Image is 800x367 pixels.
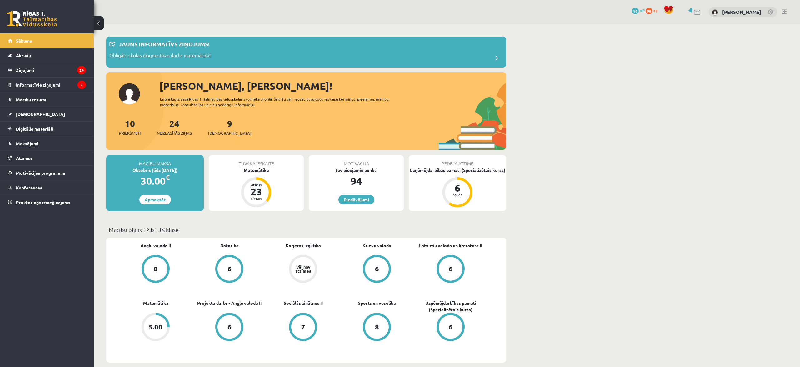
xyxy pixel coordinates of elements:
[8,107,86,121] a: [DEMOGRAPHIC_DATA]
[448,193,467,197] div: balles
[209,167,304,208] a: Matemātika Atlicis 23 dienas
[119,118,141,136] a: 10Priekšmeti
[16,136,86,151] legend: Maksājumi
[119,313,192,342] a: 5.00
[227,265,232,272] div: 6
[16,185,42,190] span: Konferences
[414,313,487,342] a: 6
[8,33,86,48] a: Sākums
[109,40,503,64] a: Jauns informatīvs ziņojums! Obligāts skolas diagnostikas darbs matemātikā!
[208,118,251,136] a: 9[DEMOGRAPHIC_DATA]
[301,324,305,330] div: 7
[119,130,141,136] span: Priekšmeti
[338,195,374,204] a: Piedāvājumi
[166,173,170,182] span: €
[8,195,86,209] a: Proktoringa izmēģinājums
[149,324,162,330] div: 5.00
[7,11,57,27] a: Rīgas 1. Tālmācības vidusskola
[247,187,266,197] div: 23
[340,255,414,284] a: 6
[712,9,718,16] img: Daniels Fēliks Baumanis
[448,183,467,193] div: 6
[8,166,86,180] a: Motivācijas programma
[309,173,404,189] div: 94
[632,8,645,13] a: 94 mP
[154,265,158,272] div: 8
[192,255,266,284] a: 6
[16,78,86,92] legend: Informatīvie ziņojumi
[646,8,661,13] a: 98 xp
[449,265,453,272] div: 6
[653,8,657,13] span: xp
[16,155,33,161] span: Atzīmes
[309,155,404,167] div: Motivācija
[632,8,639,14] span: 94
[646,8,652,14] span: 98
[119,255,192,284] a: 8
[309,167,404,173] div: Tev pieejamie punkti
[414,255,487,284] a: 6
[340,313,414,342] a: 8
[286,242,321,249] a: Karjeras izglītība
[159,78,506,93] div: [PERSON_NAME], [PERSON_NAME]!
[8,48,86,63] a: Aktuāli
[247,197,266,200] div: dienas
[16,97,46,102] span: Mācību resursi
[157,118,192,136] a: 24Neizlasītās ziņas
[375,265,379,272] div: 6
[16,126,53,132] span: Digitālie materiāli
[409,155,506,167] div: Pēdējā atzīme
[419,242,482,249] a: Latviešu valoda un literatūra II
[8,151,86,165] a: Atzīmes
[409,167,506,208] a: Uzņēmējdarbības pamati (Specializētais kurss) 6 balles
[16,53,31,58] span: Aktuāli
[375,324,379,330] div: 8
[284,300,323,306] a: Sociālās zinātnes II
[16,111,65,117] span: [DEMOGRAPHIC_DATA]
[109,225,504,234] p: Mācību plāns 12.b1 JK klase
[8,78,86,92] a: Informatīvie ziņojumi2
[192,313,266,342] a: 6
[106,167,204,173] div: Oktobris (līdz [DATE])
[77,66,86,74] i: 24
[197,300,262,306] a: Projekta darbs - Angļu valoda II
[358,300,396,306] a: Sports un veselība
[208,130,251,136] span: [DEMOGRAPHIC_DATA]
[106,173,204,189] div: 30.00
[220,242,239,249] a: Datorika
[209,167,304,173] div: Matemātika
[247,183,266,187] div: Atlicis
[294,265,312,273] div: Vēl nav atzīmes
[143,300,168,306] a: Matemātika
[640,8,645,13] span: mP
[8,92,86,107] a: Mācību resursi
[16,199,70,205] span: Proktoringa izmēģinājums
[209,155,304,167] div: Tuvākā ieskaite
[722,9,761,15] a: [PERSON_NAME]
[119,40,210,48] p: Jauns informatīvs ziņojums!
[141,242,171,249] a: Angļu valoda II
[8,136,86,151] a: Maksājumi
[160,96,400,108] div: Laipni lūgts savā Rīgas 1. Tālmācības vidusskolas skolnieka profilā. Šeit Tu vari redzēt tuvojošo...
[227,324,232,330] div: 6
[109,52,211,61] p: Obligāts skolas diagnostikas darbs matemātikā!
[362,242,391,249] a: Krievu valoda
[8,180,86,195] a: Konferences
[8,63,86,77] a: Ziņojumi24
[266,313,340,342] a: 7
[106,155,204,167] div: Mācību maksa
[449,324,453,330] div: 6
[16,38,32,43] span: Sākums
[139,195,171,204] a: Apmaksāt
[16,63,86,77] legend: Ziņojumi
[8,122,86,136] a: Digitālie materiāli
[16,170,65,176] span: Motivācijas programma
[157,130,192,136] span: Neizlasītās ziņas
[414,300,487,313] a: Uzņēmējdarbības pamati (Specializētais kurss)
[409,167,506,173] div: Uzņēmējdarbības pamati (Specializētais kurss)
[77,81,86,89] i: 2
[266,255,340,284] a: Vēl nav atzīmes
